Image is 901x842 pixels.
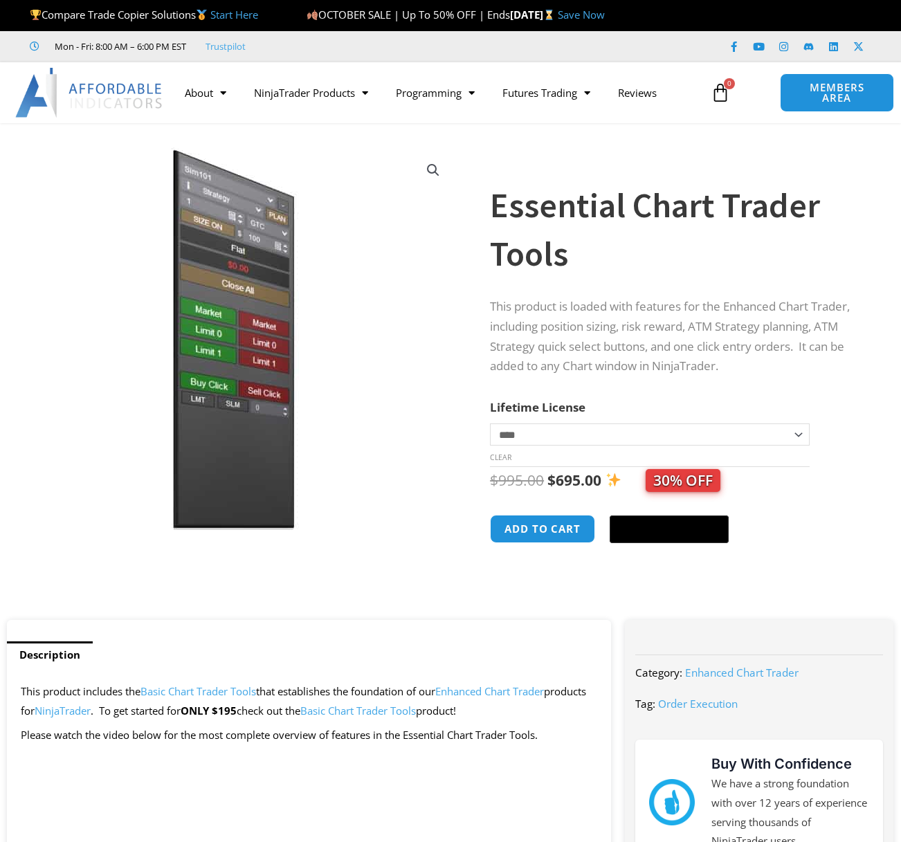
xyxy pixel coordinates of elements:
a: Reviews [604,77,671,109]
bdi: 695.00 [547,470,601,490]
span: Tag: [635,697,655,711]
img: Essential Chart Trader Tools [11,147,456,530]
img: 🍂 [307,10,318,20]
span: 30% OFF [646,469,720,492]
span: $ [547,470,556,490]
nav: Menu [171,77,702,109]
a: Enhanced Chart Trader [435,684,544,698]
span: OCTOBER SALE | Up To 50% OFF | Ends [307,8,510,21]
img: ⌛ [544,10,554,20]
bdi: 995.00 [490,470,544,490]
img: 🏆 [30,10,41,20]
span: MEMBERS AREA [794,82,880,103]
a: About [171,77,240,109]
a: Description [7,641,93,668]
strong: ONLY $195 [181,704,237,717]
p: Please watch the video below for the most complete overview of features in the Essential Chart Tr... [21,726,597,745]
label: Lifetime License [490,399,585,415]
img: 🥇 [197,10,207,20]
a: View full-screen image gallery [421,158,446,183]
a: Start Here [210,8,258,21]
a: Enhanced Chart Trader [685,666,799,679]
iframe: PayPal Message 1 [490,561,866,574]
a: Clear options [490,452,511,462]
img: ✨ [606,473,621,487]
a: Trustpilot [206,38,246,55]
span: $ [490,470,498,490]
h1: Essential Chart Trader Tools [490,181,866,278]
a: Save Now [558,8,605,21]
span: Compare Trade Copier Solutions [30,8,258,21]
button: Buy with GPay [610,515,729,543]
strong: [DATE] [510,8,558,21]
a: Order Execution [658,697,738,711]
h3: Buy With Confidence [711,753,869,774]
button: Add to cart [490,515,595,543]
p: This product includes the that establishes the foundation of our products for . To get started for [21,682,597,721]
p: This product is loaded with features for the Enhanced Chart Trader, including position sizing, ri... [490,297,866,377]
a: MEMBERS AREA [780,73,894,112]
a: Futures Trading [489,77,604,109]
span: Mon - Fri: 8:00 AM – 6:00 PM EST [51,38,186,55]
a: NinjaTrader Products [240,77,382,109]
img: mark thumbs good 43913 | Affordable Indicators – NinjaTrader [649,779,695,825]
a: Basic Chart Trader Tools [300,704,416,717]
span: 0 [724,78,735,89]
a: Programming [382,77,489,109]
span: check out the product! [237,704,456,717]
a: NinjaTrader [35,704,91,717]
span: Category: [635,666,682,679]
a: 0 [690,73,751,113]
a: Basic Chart Trader Tools [140,684,256,698]
img: LogoAI | Affordable Indicators – NinjaTrader [15,68,164,118]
